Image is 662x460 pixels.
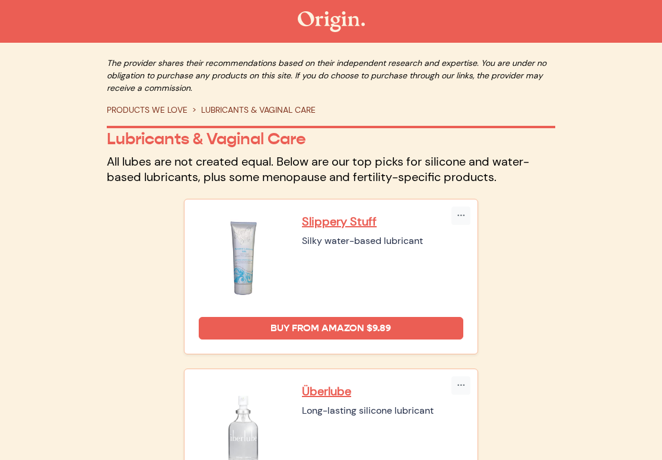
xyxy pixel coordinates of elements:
a: Überlube [302,383,463,399]
div: Silky water-based lubricant [302,234,463,248]
p: All lubes are not created equal. Below are our top picks for silicone and water-based lubricants,... [107,154,555,185]
img: Slippery Stuff [199,214,288,303]
div: Long-lasting silicone lubricant [302,404,463,418]
p: Lubricants & Vaginal Care [107,129,555,149]
a: Buy from Amazon $9.89 [199,317,463,340]
img: The Origin Shop [298,11,365,32]
a: Slippery Stuff [302,214,463,229]
li: LUBRICANTS & VAGINAL CARE [187,104,316,116]
p: The provider shares their recommendations based on their independent research and expertise. You ... [107,57,555,94]
a: PRODUCTS WE LOVE [107,104,187,115]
